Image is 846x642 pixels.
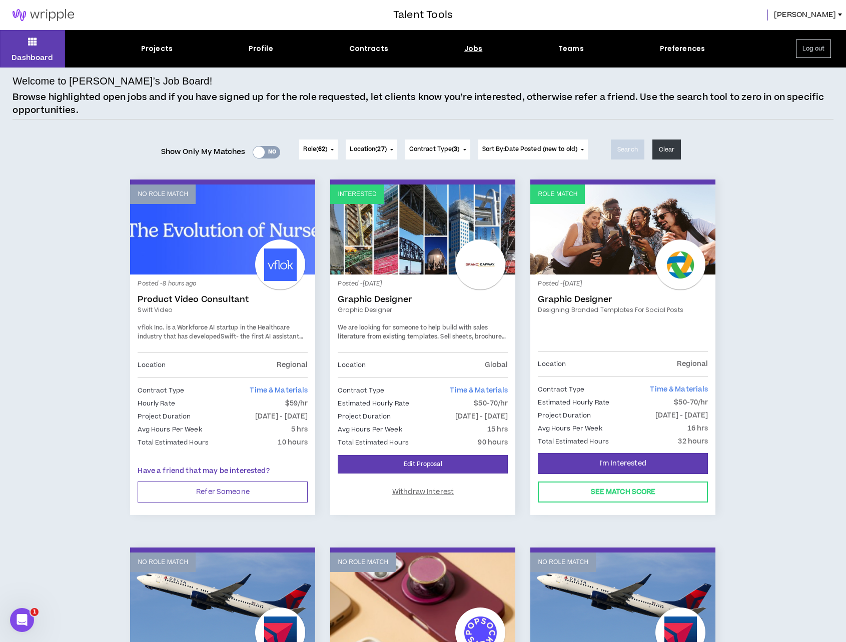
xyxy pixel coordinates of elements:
[774,9,836,20] span: [PERSON_NAME]
[255,411,308,422] p: [DATE] - [DATE]
[478,437,508,448] p: 90 hours
[138,481,308,502] button: Refer Someone
[138,359,166,370] p: Location
[650,384,708,394] span: Time & Materials
[138,411,191,422] p: Project Duration
[538,384,584,395] p: Contract Type
[138,294,308,304] a: Product Video Consultant
[450,385,508,395] span: Time & Materials
[558,43,584,54] div: Teams
[538,453,708,474] button: I'm Interested
[678,436,708,447] p: 32 hours
[250,385,308,395] span: Time & Materials
[538,423,602,434] p: Avg Hours Per Week
[455,411,508,422] p: [DATE] - [DATE]
[278,437,308,448] p: 10 hours
[611,139,644,159] button: Search
[538,189,577,199] p: Role Match
[338,455,508,473] a: Edit Proposal
[677,358,708,369] p: Regional
[299,139,338,159] button: Role(62)
[674,397,708,408] p: $50-70/hr
[338,359,366,370] p: Location
[277,359,308,370] p: Regional
[291,424,308,435] p: 5 hrs
[538,305,708,314] a: Designing branded templates for social posts
[538,397,609,408] p: Estimated Hourly Rate
[138,385,184,396] p: Contract Type
[600,459,646,468] span: I'm Interested
[538,481,708,502] button: See Match Score
[338,385,384,396] p: Contract Type
[138,466,308,476] p: Have a friend that may be interested?
[482,145,578,153] span: Sort By: Date Posted (new to old)
[538,410,591,421] p: Project Duration
[349,43,388,54] div: Contracts
[350,145,386,154] span: Location ( )
[138,557,188,567] p: No Role Match
[652,139,681,159] button: Clear
[31,608,39,616] span: 1
[338,279,508,288] p: Posted - [DATE]
[487,424,508,435] p: 15 hrs
[474,398,508,409] p: $50-70/hr
[538,436,609,447] p: Total Estimated Hours
[130,184,315,274] a: No Role Match
[346,139,397,159] button: Location(27)
[796,39,831,58] button: Log out
[138,424,202,435] p: Avg Hours Per Week
[249,43,273,54] div: Profile
[485,359,508,370] p: Global
[338,189,376,199] p: Interested
[138,305,308,314] a: Swift video
[138,323,290,341] span: vflok Inc. is a Workforce AI startup in the Healthcare industry that has developed
[285,398,308,409] p: $59/hr
[138,189,188,199] p: No Role Match
[338,481,508,502] button: Withdraw Interest
[138,279,308,288] p: Posted - 8 hours ago
[405,139,470,159] button: Contract Type(3)
[409,145,460,154] span: Contract Type ( )
[377,145,384,153] span: 27
[138,398,175,409] p: Hourly Rate
[12,52,53,63] p: Dashboard
[10,608,34,632] iframe: Intercom live chat
[338,294,508,304] a: Graphic Designer
[530,184,715,274] a: Role Match
[138,437,209,448] p: Total Estimated Hours
[338,305,508,314] a: Graphic Designer
[655,410,708,421] p: [DATE] - [DATE]
[338,557,388,567] p: No Role Match
[660,43,705,54] div: Preferences
[338,411,391,422] p: Project Duration
[221,332,236,341] a: Swift
[161,144,246,159] span: Show Only My Matches
[687,423,708,434] p: 16 hrs
[13,73,212,88] h4: Welcome to [PERSON_NAME]’s Job Board!
[478,139,588,159] button: Sort By:Date Posted (new to old)
[538,279,708,288] p: Posted - [DATE]
[13,91,833,116] p: Browse highlighted open jobs and if you have signed up for the role requested, let clients know y...
[318,145,325,153] span: 62
[392,487,454,497] span: Withdraw Interest
[303,145,327,154] span: Role ( )
[141,43,173,54] div: Projects
[338,424,402,435] p: Avg Hours Per Week
[338,398,409,409] p: Estimated Hourly Rate
[538,358,566,369] p: Location
[338,437,409,448] p: Total Estimated Hours
[538,294,708,304] a: Graphic Designer
[330,184,515,274] a: Interested
[454,145,457,153] span: 3
[538,557,588,567] p: No Role Match
[338,323,507,358] span: We are looking for someone to help build with sales literature from existing templates. Sell shee...
[393,7,453,22] h3: Talent Tools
